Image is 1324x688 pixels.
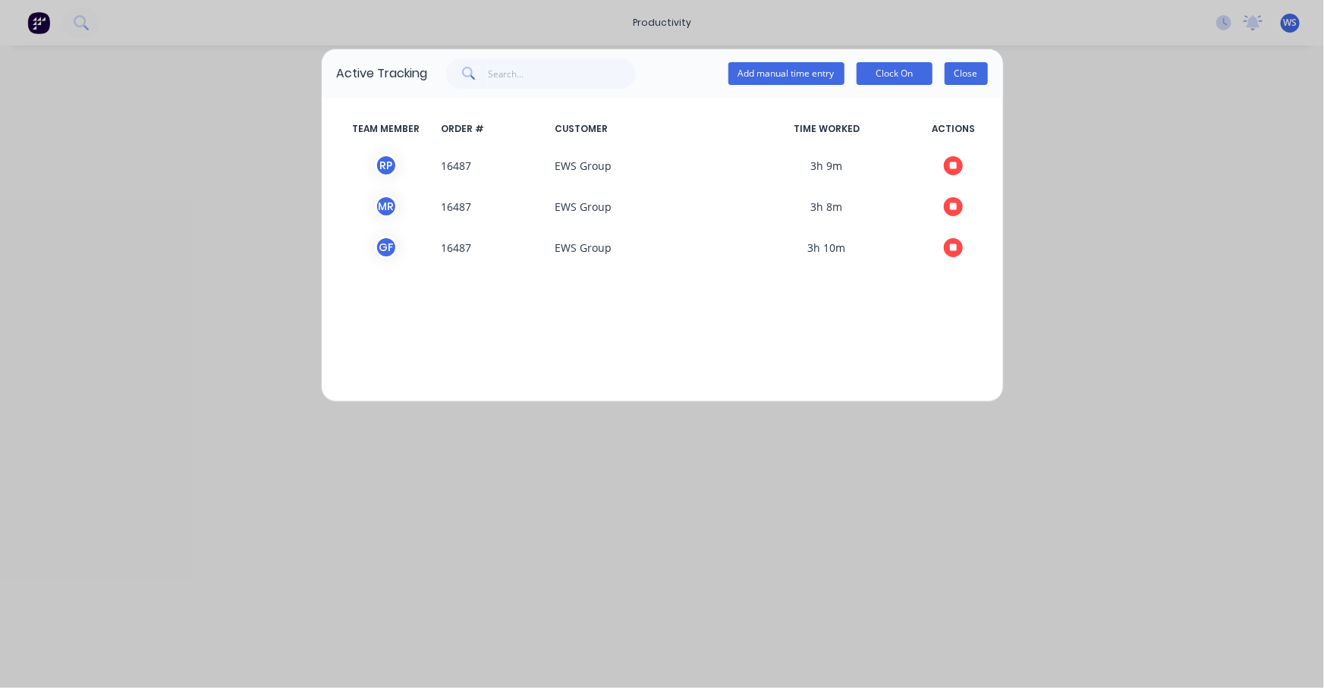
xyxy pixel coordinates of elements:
[436,236,549,259] span: 16487
[920,122,988,136] span: ACTIONS
[488,58,636,89] input: Search...
[734,122,920,136] span: TIME WORKED
[734,236,920,259] span: 3h 10m
[549,236,734,259] span: EWS Group
[857,62,932,85] button: Clock On
[375,154,398,177] div: R P
[337,64,428,83] div: Active Tracking
[734,195,920,218] span: 3h 8m
[945,62,988,85] button: Close
[375,195,398,218] div: M R
[436,154,549,177] span: 16487
[549,195,734,218] span: EWS Group
[549,154,734,177] span: EWS Group
[436,122,549,136] span: ORDER #
[728,62,844,85] button: Add manual time entry
[549,122,734,136] span: CUSTOMER
[337,122,436,136] span: TEAM MEMBER
[436,195,549,218] span: 16487
[375,236,398,259] div: G F
[734,154,920,177] span: 3h 9m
